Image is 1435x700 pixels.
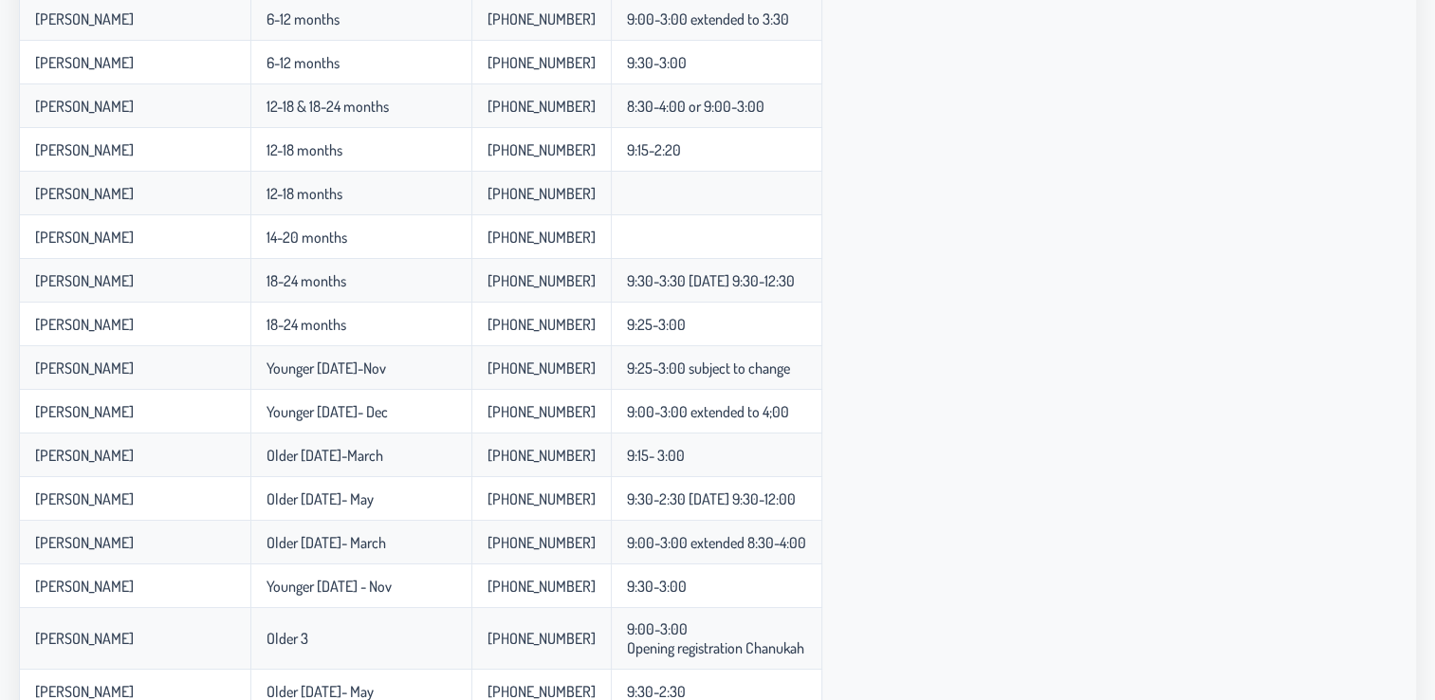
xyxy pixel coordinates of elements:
p-celleditor: Older [DATE]- May [267,489,374,508]
p-celleditor: [PERSON_NAME] [35,533,134,552]
p-celleditor: 6-12 months [267,53,340,72]
p-celleditor: [PERSON_NAME] [35,97,134,116]
p-celleditor: [PHONE_NUMBER] [488,629,596,648]
p-celleditor: 9:30-2:30 [DATE] 9:30-12:00 [627,489,796,508]
p-celleditor: 9:25-3:00 [627,315,686,334]
p-celleditor: [PHONE_NUMBER] [488,184,596,203]
p-celleditor: [PHONE_NUMBER] [488,271,596,290]
p-celleditor: [PHONE_NUMBER] [488,140,596,159]
p-celleditor: [PHONE_NUMBER] [488,315,596,334]
p-celleditor: [PERSON_NAME] [35,446,134,465]
p-celleditor: [PHONE_NUMBER] [488,97,596,116]
p-celleditor: [PERSON_NAME] [35,315,134,334]
p-celleditor: [PERSON_NAME] [35,629,134,648]
p-celleditor: [PERSON_NAME] [35,228,134,247]
p-celleditor: Younger [DATE] - Nov [267,577,392,596]
p-celleditor: [PHONE_NUMBER] [488,53,596,72]
p-celleditor: Older [DATE]-March [267,446,383,465]
p-celleditor: 9:25-3:00 subject to change [627,359,790,378]
p-celleditor: 14-20 months [267,228,347,247]
p-celleditor: 6-12 months [267,9,340,28]
p-celleditor: 12-18 months [267,140,342,159]
p-celleditor: 18-24 months [267,315,346,334]
p-celleditor: 9:00-3:00 extended to 3:30 [627,9,789,28]
p-celleditor: [PHONE_NUMBER] [488,533,596,552]
p-celleditor: [PERSON_NAME] [35,489,134,508]
p-celleditor: Younger [DATE]- Dec [267,402,388,421]
p-celleditor: 9:30-3:00 [627,577,687,596]
p-celleditor: 12-18 months [267,184,342,203]
p-celleditor: 9:30-3:00 [627,53,687,72]
p-celleditor: [PHONE_NUMBER] [488,402,596,421]
p-celleditor: 9:00-3:00 Opening registration Chanukah [627,619,804,657]
p-celleditor: [PHONE_NUMBER] [488,489,596,508]
p-celleditor: 12-18 & 18-24 months [267,97,389,116]
p-celleditor: [PERSON_NAME] [35,9,134,28]
p-celleditor: 8:30-4:00 or 9:00-3:00 [627,97,764,116]
p-celleditor: [PERSON_NAME] [35,140,134,159]
p-celleditor: 9:00-3:00 extended to 4;00 [627,402,789,421]
p-celleditor: 9:15-2:20 [627,140,681,159]
p-celleditor: [PERSON_NAME] [35,359,134,378]
p-celleditor: Younger [DATE]-Nov [267,359,386,378]
p-celleditor: 9:00-3:00 extended 8:30-4:00 [627,533,806,552]
p-celleditor: 9:15- 3:00 [627,446,685,465]
p-celleditor: Older 3 [267,629,308,648]
p-celleditor: [PERSON_NAME] [35,271,134,290]
p-celleditor: [PHONE_NUMBER] [488,9,596,28]
p-celleditor: [PERSON_NAME] [35,53,134,72]
p-celleditor: Older [DATE]- March [267,533,386,552]
p-celleditor: [PERSON_NAME] [35,184,134,203]
p-celleditor: 18-24 months [267,271,346,290]
p-celleditor: [PERSON_NAME] [35,577,134,596]
p-celleditor: [PHONE_NUMBER] [488,577,596,596]
p-celleditor: [PHONE_NUMBER] [488,228,596,247]
p-celleditor: [PHONE_NUMBER] [488,446,596,465]
p-celleditor: [PHONE_NUMBER] [488,359,596,378]
p-celleditor: 9:30-3:30 [DATE] 9:30-12:30 [627,271,795,290]
p-celleditor: [PERSON_NAME] [35,402,134,421]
